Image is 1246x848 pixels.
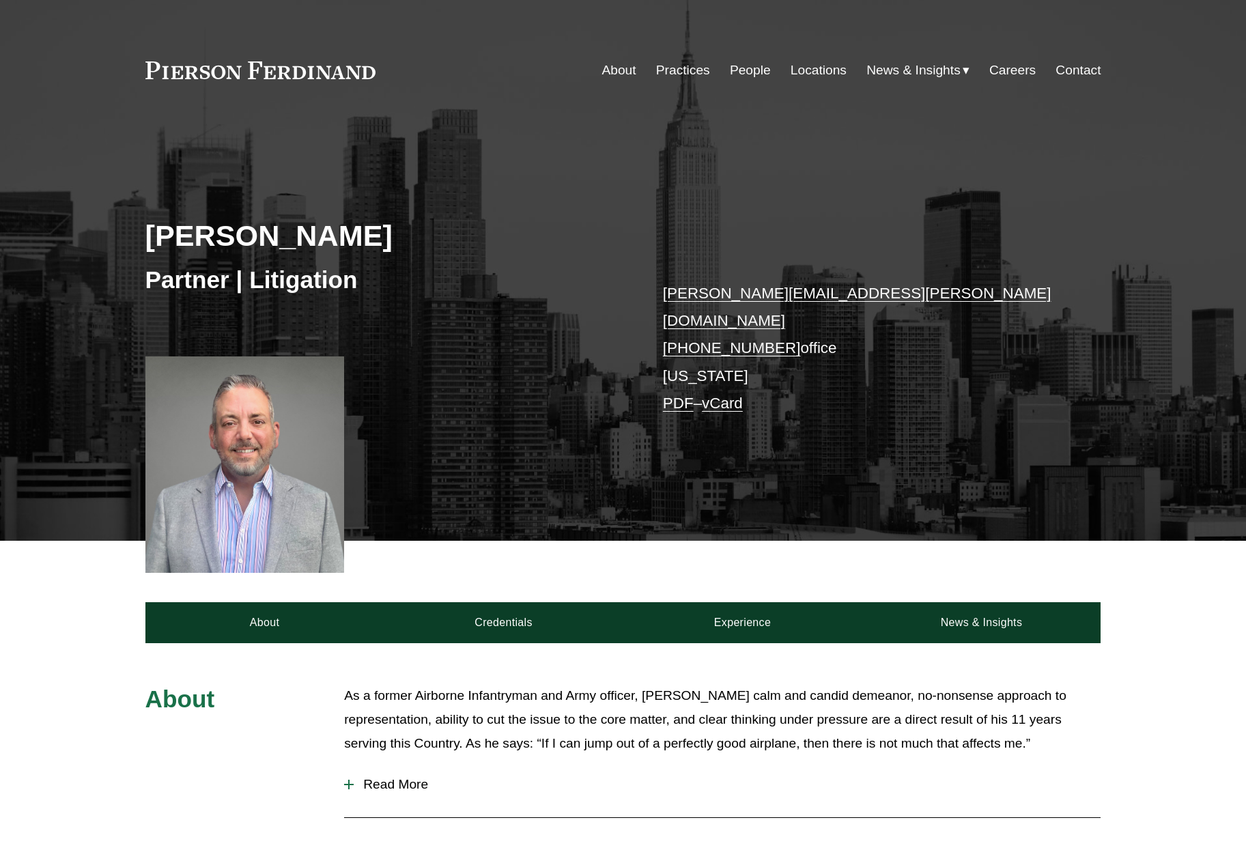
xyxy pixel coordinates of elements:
span: About [145,686,215,712]
a: folder dropdown [866,57,969,83]
a: Contact [1056,57,1101,83]
h3: Partner | Litigation [145,265,623,295]
span: Read More [354,777,1101,792]
a: People [730,57,771,83]
p: office [US_STATE] – [663,280,1061,418]
a: [PERSON_NAME][EMAIL_ADDRESS][PERSON_NAME][DOMAIN_NAME] [663,285,1051,329]
a: Practices [656,57,710,83]
h2: [PERSON_NAME] [145,218,623,253]
a: Experience [623,602,862,643]
a: Careers [989,57,1036,83]
a: vCard [702,395,743,412]
a: Credentials [384,602,623,643]
a: News & Insights [862,602,1101,643]
a: About [601,57,636,83]
a: PDF [663,395,694,412]
p: As a former Airborne Infantryman and Army officer, [PERSON_NAME] calm and candid demeanor, no-non... [344,684,1101,755]
a: About [145,602,384,643]
a: Locations [791,57,847,83]
span: News & Insights [866,59,961,83]
a: [PHONE_NUMBER] [663,339,801,356]
button: Read More [344,767,1101,802]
